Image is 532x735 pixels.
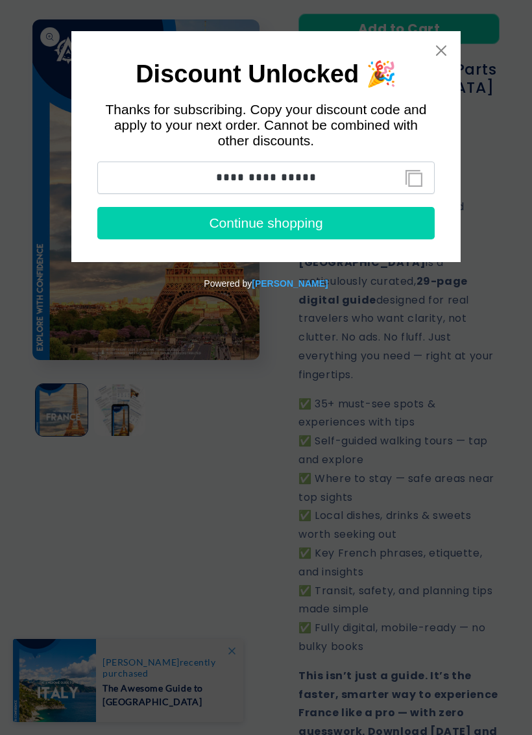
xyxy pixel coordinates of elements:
[97,64,435,86] h1: Discount Unlocked 🎉
[252,278,328,289] a: Powered by Tydal
[5,262,527,305] div: Powered by
[97,207,435,239] button: Continue shopping
[435,44,448,57] a: Close widget
[399,165,428,191] button: Copy discount code to clipboard
[97,102,435,149] div: Thanks for subscribing. Copy your discount code and apply to your next order. Cannot be combined ...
